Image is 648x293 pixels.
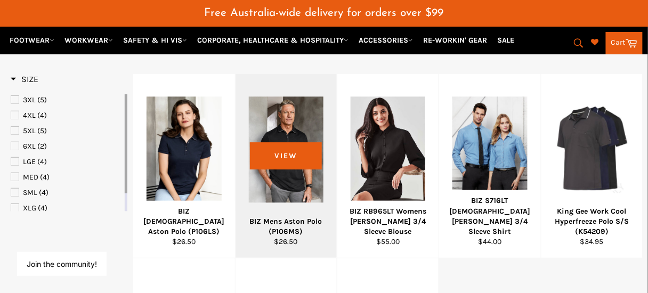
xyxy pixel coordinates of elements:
a: SAFETY & HI VIS [119,31,191,50]
a: BIZ Ladies Aston Polo (P106LS)BIZ [DEMOGRAPHIC_DATA] Aston Polo (P106LS)$26.50 [133,74,234,258]
span: (5) [37,126,47,135]
span: SML [23,188,37,197]
div: BIZ S716LT [DEMOGRAPHIC_DATA] [PERSON_NAME] 3/4 Sleeve Shirt [446,196,534,237]
span: 3XL [23,95,36,104]
a: 6XL [11,141,123,152]
h3: Size [11,74,38,85]
a: BIZ RB965LT Womens Lucy 3/4 Sleeve BlouseBIZ RB965LT Womens [PERSON_NAME] 3/4 Sleeve Blouse$55.00 [337,74,439,258]
a: SALE [493,31,519,50]
span: (5) [37,95,47,104]
span: 4XL [23,111,36,120]
a: BIZ S716LT Ladies Ellison 3/4 Sleeve ShirtBIZ S716LT [DEMOGRAPHIC_DATA] [PERSON_NAME] 3/4 Sleeve ... [439,74,540,258]
span: Free Australia-wide delivery for orders over $99 [205,7,444,19]
a: LGE [11,156,123,168]
div: King Gee Work Cool Hyperfreeze Polo S/S (K54209) [548,206,636,237]
a: 5XL [11,125,123,137]
span: (4) [39,188,48,197]
div: BIZ [DEMOGRAPHIC_DATA] Aston Polo (P106LS) [140,206,228,237]
div: BIZ Mens Aston Polo (P106MS) [242,216,330,237]
button: Join the community! [27,259,97,268]
a: FOOTWEAR [5,31,59,50]
span: MED [23,173,38,182]
a: BIZ Mens Aston Polo (P106MS)BIZ Mens Aston Polo (P106MS)$26.50View [235,74,337,258]
a: 4XL [11,110,123,121]
span: (2) [37,142,47,151]
a: RE-WORKIN' GEAR [419,31,491,50]
span: LGE [23,157,36,166]
a: XLG [11,202,123,214]
span: 6XL [23,142,36,151]
span: (4) [37,111,47,120]
span: Size [11,74,38,84]
span: (4) [40,173,50,182]
a: WORKWEAR [60,31,117,50]
span: (4) [37,157,47,166]
span: XLG [23,204,36,213]
span: 5XL [23,126,36,135]
a: 3XL [11,94,123,106]
a: ACCESSORIES [354,31,417,50]
span: (4) [38,204,47,213]
a: SML [11,187,123,199]
a: King Gee Work Cool Hyperfreeze Polo S/S (K54209)King Gee Work Cool Hyperfreeze Polo S/S (K54209)$... [541,74,643,258]
div: BIZ RB965LT Womens [PERSON_NAME] 3/4 Sleeve Blouse [344,206,432,237]
a: CORPORATE, HEALTHCARE & HOSPITALITY [193,31,353,50]
a: Cart [606,32,643,54]
a: MED [11,172,123,183]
